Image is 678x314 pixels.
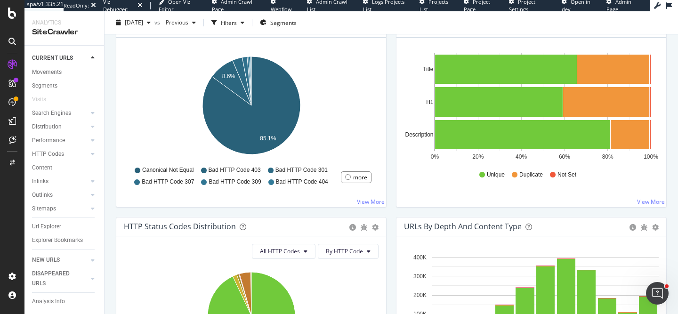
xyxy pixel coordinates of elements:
span: Canonical Not Equal [142,166,194,174]
span: Webflow [271,6,292,13]
text: Description [405,131,433,138]
span: Bad HTTP Code 307 [142,178,194,186]
a: DISAPPEARED URLS [32,269,88,289]
button: All HTTP Codes [252,244,315,259]
a: View More [637,198,665,206]
div: Explorer Bookmarks [32,235,83,245]
a: Content [32,163,97,173]
a: Segments [32,81,97,91]
div: Filters [221,18,237,26]
div: ReadOnly: [64,2,89,9]
span: Bad HTTP Code 403 [209,166,261,174]
div: Sitemaps [32,204,56,214]
a: Analysis Info [32,297,97,306]
a: Inlinks [32,177,88,186]
div: SiteCrawler [32,27,97,38]
div: bug [641,224,647,231]
a: CURRENT URLS [32,53,88,63]
div: Analysis Info [32,297,65,306]
button: Filters [208,15,248,30]
div: Url Explorer [32,222,61,232]
div: Inlinks [32,177,48,186]
div: circle-info [630,224,636,231]
div: Analytics [32,19,97,27]
div: bug [361,224,367,231]
div: Outlinks [32,190,53,200]
a: Distribution [32,122,88,132]
a: HTTP Codes [32,149,88,159]
div: CURRENT URLS [32,53,73,63]
div: Content [32,163,52,173]
a: NEW URLS [32,255,88,265]
a: Outlinks [32,190,88,200]
text: 40% [516,153,527,160]
a: Movements [32,67,97,77]
div: circle-info [349,224,356,231]
div: HTTP Codes [32,149,64,159]
text: Title [423,66,434,72]
span: Bad HTTP Code 404 [276,178,328,186]
text: 80% [602,153,613,160]
div: Segments [32,81,57,91]
button: Segments [256,15,300,30]
text: 300K [413,273,427,280]
div: Movements [32,67,62,77]
span: Previous [162,18,188,26]
div: more [353,173,367,181]
span: Unique [487,171,505,179]
div: Visits [32,95,46,105]
div: Performance [32,136,65,145]
button: Previous [162,15,200,30]
a: View More [357,198,385,206]
text: 8.6% [222,73,235,80]
text: 85.1% [260,135,276,142]
span: All HTTP Codes [260,247,300,255]
text: 400K [413,254,427,261]
iframe: Intercom live chat [646,282,669,305]
div: Distribution [32,122,62,132]
text: 100% [644,153,658,160]
span: 2025 Aug. 12th [125,18,143,26]
svg: A chart. [404,53,659,162]
div: NEW URLS [32,255,60,265]
a: Performance [32,136,88,145]
span: By HTTP Code [326,247,363,255]
span: Bad HTTP Code 309 [209,178,261,186]
div: URLs by Depth and Content Type [404,222,522,231]
a: Visits [32,95,56,105]
div: HTTP Status Codes Distribution [124,222,236,231]
text: 0% [431,153,439,160]
text: 200K [413,292,427,298]
a: Search Engines [32,108,88,118]
div: gear [372,224,379,231]
a: Explorer Bookmarks [32,235,97,245]
span: Bad HTTP Code 301 [275,166,328,174]
text: 60% [559,153,570,160]
a: Sitemaps [32,204,88,214]
span: Not Set [557,171,576,179]
span: Duplicate [519,171,543,179]
div: Search Engines [32,108,71,118]
a: Url Explorer [32,222,97,232]
div: DISAPPEARED URLS [32,269,80,289]
text: H1 [426,99,434,105]
button: By HTTP Code [318,244,379,259]
text: 20% [472,153,484,160]
svg: A chart. [124,53,379,162]
button: [DATE] [112,15,154,30]
span: Segments [270,18,297,26]
div: gear [652,224,659,231]
span: vs [154,18,162,26]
